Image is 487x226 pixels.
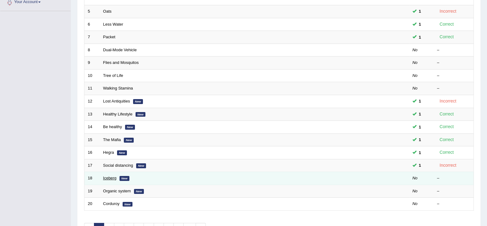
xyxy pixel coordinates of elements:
[437,21,457,28] div: Correct
[412,60,418,65] em: No
[103,48,137,52] a: Dual-Mode Vehicle
[416,98,424,104] span: You can still take this question
[123,202,132,207] em: New
[84,5,100,18] td: 5
[437,136,457,143] div: Correct
[437,111,457,118] div: Correct
[120,176,129,181] em: New
[103,9,112,14] a: Oats
[103,112,132,116] a: Healthy Lifestyle
[84,185,100,198] td: 19
[103,35,116,39] a: Packet
[437,188,470,194] div: –
[103,22,123,27] a: Less Water
[103,73,123,78] a: Tree of Life
[124,138,134,143] em: New
[103,163,133,168] a: Social distancing
[84,18,100,31] td: 6
[84,198,100,211] td: 20
[125,125,135,130] em: New
[437,86,470,91] div: –
[437,73,470,79] div: –
[84,82,100,95] td: 11
[437,162,459,169] div: Incorrect
[412,48,418,52] em: No
[412,189,418,193] em: No
[412,73,418,78] em: No
[103,189,131,193] a: Organic system
[412,86,418,90] em: No
[136,163,146,168] em: New
[84,108,100,121] td: 13
[437,175,470,181] div: –
[103,201,120,206] a: Corduroy
[416,21,424,27] span: You can still take this question
[103,150,114,155] a: Hegra
[103,60,139,65] a: Flies and Mosquitos
[84,56,100,69] td: 9
[412,201,418,206] em: No
[84,159,100,172] td: 17
[84,44,100,56] td: 8
[84,172,100,185] td: 18
[416,111,424,117] span: You can still take this question
[84,69,100,82] td: 10
[84,121,100,134] td: 14
[103,137,121,142] a: The Mafia
[134,189,144,194] em: New
[437,8,459,15] div: Incorrect
[437,123,457,130] div: Correct
[437,98,459,105] div: Incorrect
[416,8,424,15] span: You can still take this question
[84,95,100,108] td: 12
[103,99,130,103] a: Lost Antiquities
[437,33,457,40] div: Correct
[416,162,424,169] span: You can still take this question
[136,112,145,117] em: New
[416,149,424,156] span: You can still take this question
[103,124,122,129] a: Be healthy
[117,150,127,155] em: New
[84,133,100,146] td: 15
[412,176,418,180] em: No
[103,176,116,180] a: Iceberg
[437,60,470,66] div: –
[416,124,424,130] span: You can still take this question
[84,146,100,159] td: 16
[103,86,133,90] a: Walking Stamina
[437,149,457,156] div: Correct
[437,201,470,207] div: –
[84,31,100,44] td: 7
[437,47,470,53] div: –
[416,136,424,143] span: You can still take this question
[133,99,143,104] em: New
[416,34,424,40] span: You can still take this question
